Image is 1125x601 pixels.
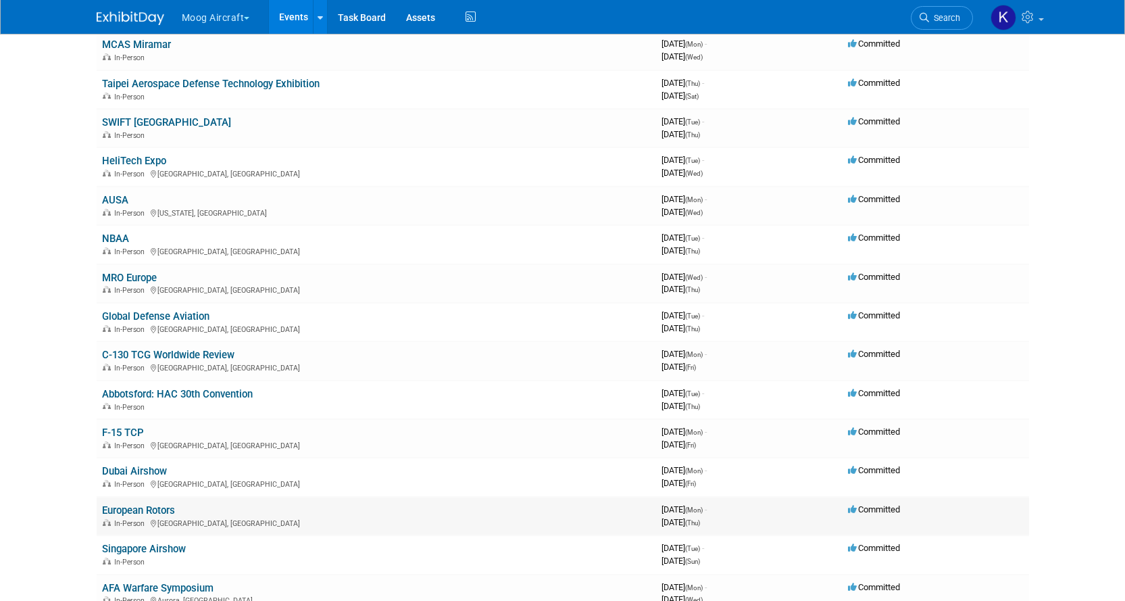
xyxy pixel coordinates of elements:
[114,403,149,412] span: In-Person
[103,53,111,60] img: In-Person Event
[102,194,128,206] a: AUSA
[661,39,707,49] span: [DATE]
[97,11,164,25] img: ExhibitDay
[103,131,111,138] img: In-Person Event
[685,467,703,475] span: (Mon)
[685,519,700,527] span: (Thu)
[685,53,703,61] span: (Wed)
[848,116,900,126] span: Committed
[661,168,703,178] span: [DATE]
[702,233,704,243] span: -
[661,207,703,217] span: [DATE]
[685,506,703,514] span: (Mon)
[103,519,111,526] img: In-Person Event
[102,116,231,128] a: SWIFT [GEOGRAPHIC_DATA]
[685,545,700,552] span: (Tue)
[661,51,703,62] span: [DATE]
[103,480,111,487] img: In-Person Event
[705,272,707,282] span: -
[685,429,703,436] span: (Mon)
[102,245,651,256] div: [GEOGRAPHIC_DATA], [GEOGRAPHIC_DATA]
[661,116,704,126] span: [DATE]
[661,245,700,256] span: [DATE]
[661,323,700,333] span: [DATE]
[705,504,707,514] span: -
[114,325,149,334] span: In-Person
[685,364,696,371] span: (Fri)
[103,93,111,99] img: In-Person Event
[114,286,149,295] span: In-Person
[114,519,149,528] span: In-Person
[848,155,900,165] span: Committed
[661,284,700,294] span: [DATE]
[102,465,167,477] a: Dubai Airshow
[661,517,700,527] span: [DATE]
[848,543,900,553] span: Committed
[114,247,149,256] span: In-Person
[685,80,700,87] span: (Thu)
[102,427,144,439] a: F-15 TCP
[661,504,707,514] span: [DATE]
[102,439,651,450] div: [GEOGRAPHIC_DATA], [GEOGRAPHIC_DATA]
[661,388,704,398] span: [DATE]
[702,116,704,126] span: -
[702,310,704,320] span: -
[661,556,700,566] span: [DATE]
[685,247,700,255] span: (Thu)
[848,78,900,88] span: Committed
[685,118,700,126] span: (Tue)
[661,233,704,243] span: [DATE]
[103,170,111,176] img: In-Person Event
[102,349,234,361] a: C-130 TCG Worldwide Review
[661,465,707,475] span: [DATE]
[848,39,900,49] span: Committed
[114,209,149,218] span: In-Person
[685,286,700,293] span: (Thu)
[685,351,703,358] span: (Mon)
[848,504,900,514] span: Committed
[705,465,707,475] span: -
[705,582,707,592] span: -
[848,310,900,320] span: Committed
[848,194,900,204] span: Committed
[103,403,111,410] img: In-Person Event
[848,272,900,282] span: Committed
[102,168,651,178] div: [GEOGRAPHIC_DATA], [GEOGRAPHIC_DATA]
[685,157,700,164] span: (Tue)
[114,53,149,62] span: In-Person
[661,194,707,204] span: [DATE]
[114,558,149,567] span: In-Person
[103,247,111,254] img: In-Person Event
[102,39,171,51] a: MCAS Miramar
[103,325,111,332] img: In-Person Event
[102,310,209,322] a: Global Defense Aviation
[114,441,149,450] span: In-Person
[114,364,149,372] span: In-Person
[114,170,149,178] span: In-Person
[705,427,707,437] span: -
[102,155,166,167] a: HeliTech Expo
[102,207,651,218] div: [US_STATE], [GEOGRAPHIC_DATA]
[102,504,175,516] a: European Rotors
[705,194,707,204] span: -
[102,388,253,400] a: Abbotsford: HAC 30th Convention
[102,582,214,594] a: AFA Warfare Symposium
[103,441,111,448] img: In-Person Event
[929,13,960,23] span: Search
[848,427,900,437] span: Committed
[102,78,320,90] a: Taipei Aerospace Defense Technology Exhibition
[685,274,703,281] span: (Wed)
[991,5,1016,30] img: Kathryn Germony
[685,209,703,216] span: (Wed)
[685,480,696,487] span: (Fri)
[102,233,129,245] a: NBAA
[661,543,704,553] span: [DATE]
[685,325,700,333] span: (Thu)
[661,401,700,411] span: [DATE]
[702,155,704,165] span: -
[661,362,696,372] span: [DATE]
[685,312,700,320] span: (Tue)
[661,78,704,88] span: [DATE]
[685,235,700,242] span: (Tue)
[661,349,707,359] span: [DATE]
